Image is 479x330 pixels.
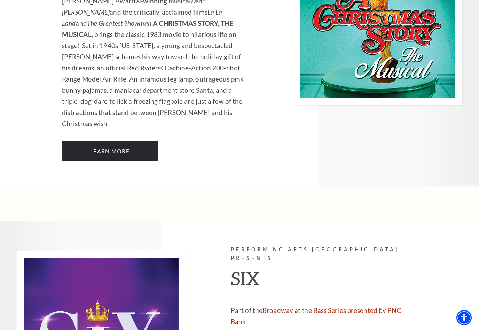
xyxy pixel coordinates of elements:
em: The Greatest Showman [87,20,151,28]
a: Learn More A Christmas Story [62,142,158,161]
p: Performing Arts [GEOGRAPHIC_DATA] Presents [231,246,417,263]
p: Part of the [231,305,417,328]
h2: SIX [231,267,417,296]
a: Broadway at the Bass Series presented by PNC Bank [231,307,401,326]
div: Accessibility Menu [456,310,472,325]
